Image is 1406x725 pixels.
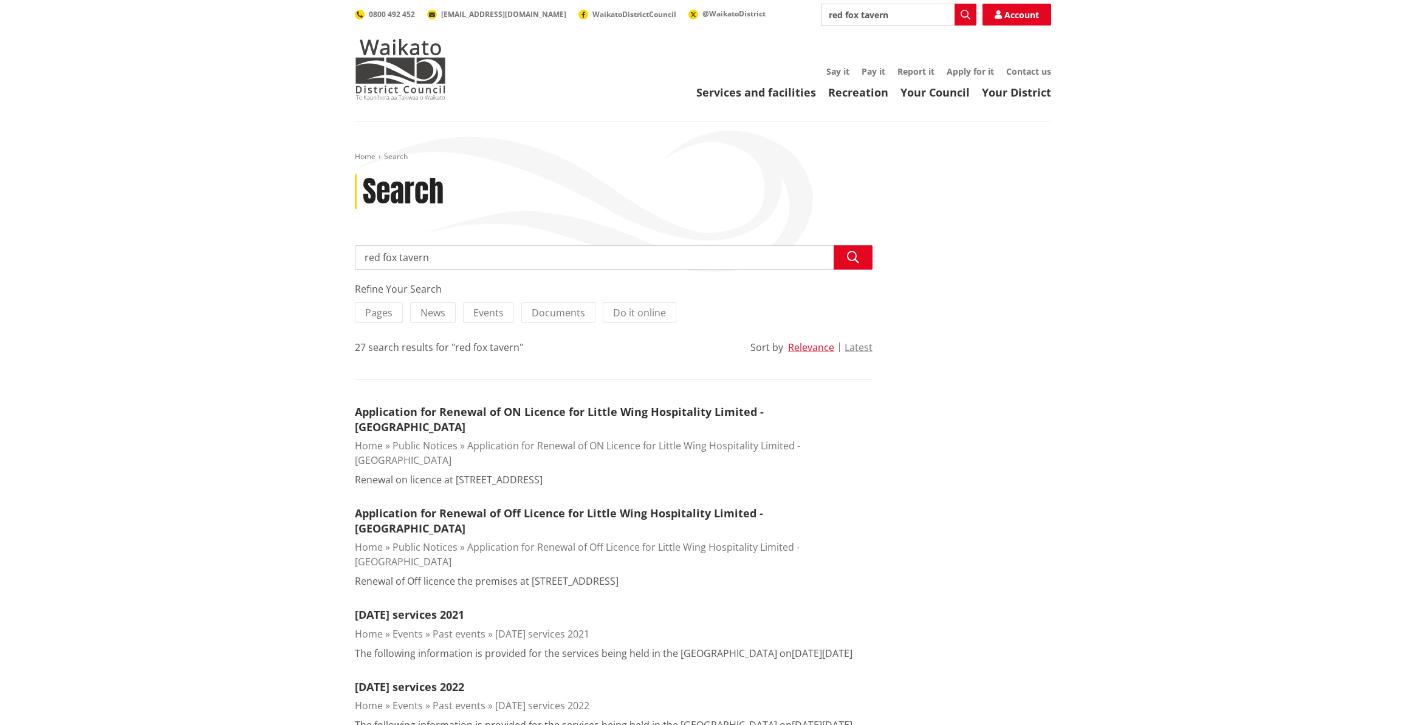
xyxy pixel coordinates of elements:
[897,66,934,77] a: Report it
[355,679,464,694] a: [DATE] services 2022
[355,472,543,487] p: Renewal on licence at [STREET_ADDRESS]
[788,342,834,353] button: Relevance
[702,9,766,19] span: @WaikatoDistrict
[355,699,383,712] a: Home
[365,306,393,319] span: Pages
[495,627,589,641] a: [DATE] services 2021
[441,9,566,19] span: [EMAIL_ADDRESS][DOMAIN_NAME]
[355,627,383,641] a: Home
[355,506,763,536] a: Application for Renewal of Off Licence for Little Wing Hospitality Limited - [GEOGRAPHIC_DATA]
[384,151,408,162] span: Search
[355,340,523,355] div: 27 search results for "red fox tavern"
[982,85,1051,100] a: Your District
[363,174,444,209] h1: Search
[433,699,485,712] a: Past events
[900,85,970,100] a: Your Council
[355,282,873,296] div: Refine Your Search
[355,404,764,434] a: Application for Renewal of ON Licence for Little Wing Hospitality Limited - [GEOGRAPHIC_DATA]
[862,66,885,77] a: Pay it
[750,340,783,355] div: Sort by
[393,699,423,712] a: Events
[393,540,458,554] a: Public Notices
[495,699,589,712] a: [DATE] services 2022
[947,66,994,77] a: Apply for it
[845,342,873,353] button: Latest
[821,4,976,26] input: Search input
[427,9,566,19] a: [EMAIL_ADDRESS][DOMAIN_NAME]
[355,540,383,554] a: Home
[355,439,800,467] a: Application for Renewal of ON Licence for Little Wing Hospitality Limited - [GEOGRAPHIC_DATA]
[688,9,766,19] a: @WaikatoDistrict
[696,85,816,100] a: Services and facilities
[355,39,446,100] img: Waikato District Council - Te Kaunihera aa Takiwaa o Waikato
[433,627,485,641] a: Past events
[613,306,666,319] span: Do it online
[355,245,873,270] input: Search input
[578,9,676,19] a: WaikatoDistrictCouncil
[393,439,458,452] a: Public Notices
[473,306,504,319] span: Events
[828,85,888,100] a: Recreation
[355,152,1051,162] nav: breadcrumb
[355,574,619,588] p: Renewal of Off licence the premises at [STREET_ADDRESS]
[355,607,464,622] a: [DATE] services 2021
[393,627,423,641] a: Events
[826,66,849,77] a: Say it
[982,4,1051,26] a: Account
[355,439,383,452] a: Home
[420,306,445,319] span: News
[592,9,676,19] span: WaikatoDistrictCouncil
[355,540,800,568] a: Application for Renewal of Off Licence for Little Wing Hospitality Limited - [GEOGRAPHIC_DATA]
[355,646,852,661] p: The following information is provided for the services being held in the [GEOGRAPHIC_DATA] on[DAT...
[369,9,415,19] span: 0800 492 452
[1006,66,1051,77] a: Contact us
[355,9,415,19] a: 0800 492 452
[532,306,585,319] span: Documents
[355,151,376,162] a: Home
